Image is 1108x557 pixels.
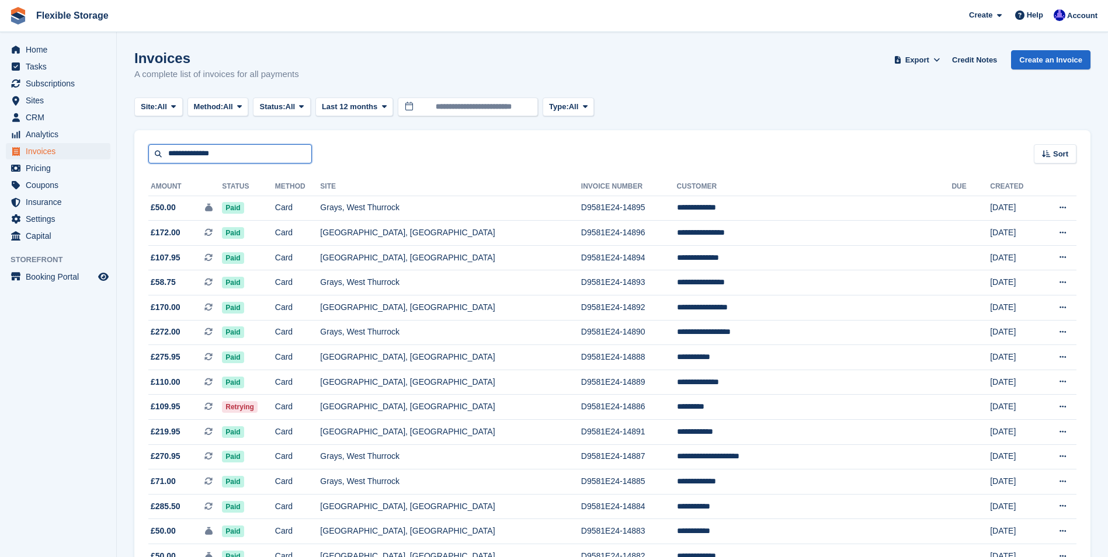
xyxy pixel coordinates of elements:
td: D9581E24-14890 [581,320,677,345]
span: Paid [222,525,244,537]
a: menu [6,143,110,159]
span: Type: [549,101,569,113]
td: Card [275,395,321,420]
span: Sites [26,92,96,109]
a: menu [6,211,110,227]
td: [GEOGRAPHIC_DATA], [GEOGRAPHIC_DATA] [320,420,581,445]
span: Settings [26,211,96,227]
td: Card [275,370,321,395]
span: Help [1027,9,1043,21]
td: [DATE] [990,196,1040,221]
span: £109.95 [151,401,180,413]
span: Sort [1053,148,1068,160]
span: £110.00 [151,376,180,388]
td: [GEOGRAPHIC_DATA], [GEOGRAPHIC_DATA] [320,221,581,246]
span: Coupons [26,177,96,193]
span: Invoices [26,143,96,159]
button: Export [891,50,943,69]
td: [GEOGRAPHIC_DATA], [GEOGRAPHIC_DATA] [320,519,581,544]
a: Preview store [96,270,110,284]
span: Subscriptions [26,75,96,92]
td: [GEOGRAPHIC_DATA], [GEOGRAPHIC_DATA] [320,295,581,321]
a: menu [6,228,110,244]
td: D9581E24-14884 [581,494,677,519]
td: D9581E24-14886 [581,395,677,420]
td: [DATE] [990,444,1040,469]
td: Grays, West Thurrock [320,196,581,221]
span: Paid [222,227,244,239]
span: Booking Portal [26,269,96,285]
td: [DATE] [990,420,1040,445]
span: Storefront [11,254,116,266]
img: stora-icon-8386f47178a22dfd0bd8f6a31ec36ba5ce8667c1dd55bd0f319d3a0aa187defe.svg [9,7,27,25]
td: D9581E24-14896 [581,221,677,246]
span: Tasks [26,58,96,75]
td: [DATE] [990,370,1040,395]
td: [GEOGRAPHIC_DATA], [GEOGRAPHIC_DATA] [320,370,581,395]
td: D9581E24-14883 [581,519,677,544]
span: £170.00 [151,301,180,314]
a: menu [6,75,110,92]
td: Card [275,221,321,246]
span: Create [969,9,992,21]
a: Create an Invoice [1011,50,1090,69]
td: Card [275,494,321,519]
td: [GEOGRAPHIC_DATA], [GEOGRAPHIC_DATA] [320,245,581,270]
span: £272.00 [151,326,180,338]
td: [DATE] [990,519,1040,544]
span: £50.00 [151,525,176,537]
td: Grays, West Thurrock [320,270,581,295]
td: Card [275,245,321,270]
td: Card [275,270,321,295]
a: menu [6,41,110,58]
span: Export [905,54,929,66]
td: Card [275,469,321,495]
span: Method: [194,101,224,113]
span: Status: [259,101,285,113]
a: Credit Notes [947,50,1002,69]
td: Card [275,420,321,445]
span: Paid [222,277,244,288]
td: [DATE] [990,494,1040,519]
td: [DATE] [990,320,1040,345]
span: Paid [222,476,244,488]
span: All [157,101,167,113]
span: Paid [222,426,244,438]
span: Pricing [26,160,96,176]
p: A complete list of invoices for all payments [134,68,299,81]
span: All [569,101,579,113]
span: Paid [222,302,244,314]
span: Paid [222,451,244,462]
th: Created [990,177,1040,196]
a: menu [6,126,110,142]
span: £270.95 [151,450,180,462]
th: Due [951,177,990,196]
td: D9581E24-14894 [581,245,677,270]
a: menu [6,194,110,210]
h1: Invoices [134,50,299,66]
span: Paid [222,351,244,363]
span: Analytics [26,126,96,142]
span: £50.00 [151,201,176,214]
span: £219.95 [151,426,180,438]
span: Last 12 months [322,101,377,113]
th: Amount [148,177,222,196]
a: menu [6,160,110,176]
td: Card [275,444,321,469]
span: Paid [222,326,244,338]
span: Account [1067,10,1097,22]
td: Card [275,196,321,221]
span: Paid [222,252,244,264]
td: [DATE] [990,345,1040,370]
a: menu [6,92,110,109]
span: Paid [222,501,244,513]
td: Grays, West Thurrock [320,320,581,345]
span: Paid [222,202,244,214]
td: D9581E24-14889 [581,370,677,395]
td: D9581E24-14887 [581,444,677,469]
span: £172.00 [151,227,180,239]
button: Site: All [134,98,183,117]
span: £285.50 [151,500,180,513]
span: All [223,101,233,113]
td: [DATE] [990,245,1040,270]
